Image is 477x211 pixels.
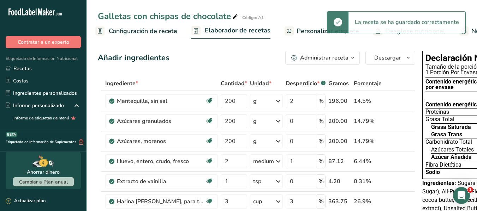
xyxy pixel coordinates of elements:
div: 6.44% [354,157,382,166]
iframe: Intercom live chat [453,187,470,204]
div: Desperdicio [286,79,326,88]
div: Harina [PERSON_NAME], para todo uso, con levadura, enriquecida [117,197,205,206]
span: Grasa Saturada [431,124,471,130]
div: Mensaje reciente [14,101,127,108]
div: Actualizar plan [6,198,46,205]
a: Elaborador de recetas [191,23,270,39]
div: Azúcares, morenos [117,137,205,145]
div: Envíanos un mensaje [14,141,118,149]
p: ¿Cómo podemos ayudarte? [14,62,127,86]
div: 196.00 [328,97,351,105]
div: Ahorrar dinero [27,168,60,176]
div: Informe personalizado [6,102,64,109]
div: Azúcares granulados [117,117,205,125]
span: Carbohidrato Total [425,139,472,145]
div: 200.00 [328,137,351,145]
span: Fibra Dietética [425,162,461,168]
div: Añadir ingredientes [98,52,169,64]
div: Galletas con chispas de chocolate [98,10,239,23]
button: Mensajes [35,146,71,174]
span: Elaborador de recetas [205,26,270,35]
div: 200.00 [328,117,351,125]
span: Noticias [114,164,133,169]
div: BETA [6,132,17,137]
div: 363.75 [328,197,351,206]
span: Gramos [328,79,349,88]
span: Configuración de receta [109,26,177,36]
div: 14.79% [354,117,382,125]
button: Descargar [365,51,415,65]
div: • Hace 2d [74,118,97,126]
span: 1 [467,187,473,193]
span: Ingredientes: [422,180,456,186]
a: Configuración de receta [95,23,177,39]
span: Azúcares Totales [431,147,474,153]
img: Profile image for Rana [14,111,29,125]
div: Envíanos un mensaje [7,135,134,155]
span: Gracias por su respuesta, me ayudan para seguir aprendiendo de la app [31,112,211,117]
span: Cambiar a Plan anual [19,179,68,185]
img: logo [14,15,70,23]
div: medium [253,157,274,166]
div: g [253,117,257,125]
a: Personalizar etiqueta [285,23,359,39]
div: Huevo, entero, crudo, fresco [117,157,205,166]
div: Extracto de vainilla [117,177,205,186]
div: Mantequilla, sin sal [117,97,205,105]
span: Proteínas [425,109,449,115]
span: Azúcar Añadida [431,154,472,160]
div: g [253,137,257,145]
span: Grasa Total [425,117,454,122]
div: 26.9% [354,197,382,206]
span: Grasa Trans [431,132,462,137]
div: Administrar receta [300,54,348,62]
div: 87.12 [328,157,351,166]
button: Noticias [106,146,141,174]
button: Administrar receta [285,51,360,65]
div: g [253,97,257,105]
img: Profile image for Rachelle [97,11,112,25]
div: tsp [253,177,261,186]
div: 4.20 [328,177,351,186]
p: Hola INNOVA 👋 [14,50,127,62]
span: Descargar [374,54,401,62]
span: Unidad [250,79,272,88]
span: Ingrediente [105,79,138,88]
div: Código: A1 [242,14,264,21]
button: Contratar a un experto [6,36,81,48]
img: Profile image for Reem [84,11,98,25]
span: Personalizar etiqueta [297,26,359,36]
span: Inicio [10,164,25,169]
div: Profile image for RanaGracias por su respuesta, me ayudan para seguir aprendiendo de la app[PERSO... [7,105,134,131]
div: Mensaje recienteProfile image for RanaGracias por su respuesta, me ayudan para seguir aprendiendo... [7,95,134,132]
span: Mensajes [41,164,64,169]
div: 14.79% [354,137,382,145]
span: Porcentaje [354,79,382,88]
div: [PERSON_NAME] [31,118,72,126]
div: La receta se ha guardado correctamente [348,12,465,33]
span: Cantidad [221,79,247,88]
button: Ayuda [71,146,106,174]
img: Profile image for Rana [111,11,125,25]
div: cup [253,197,262,206]
div: 0.31% [354,177,382,186]
div: 14.5% [354,97,382,105]
span: Sodio [425,169,440,175]
button: Cambiar a Plan anual [13,177,74,186]
span: Ayuda [81,164,96,169]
